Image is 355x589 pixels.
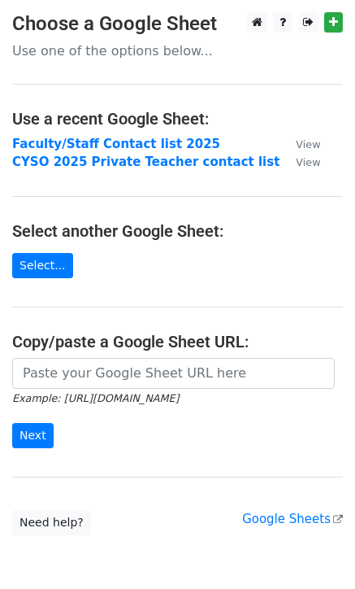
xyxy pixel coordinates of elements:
h4: Use a recent Google Sheet: [12,109,343,129]
input: Paste your Google Sheet URL here [12,358,335,389]
small: Example: [URL][DOMAIN_NAME] [12,392,179,404]
a: Faculty/Staff Contact list 2025 [12,137,220,151]
a: Need help? [12,510,91,535]
small: View [296,156,320,168]
a: View [279,155,320,169]
a: View [279,137,320,151]
small: View [296,138,320,151]
h3: Choose a Google Sheet [12,12,343,36]
input: Next [12,423,54,448]
h4: Select another Google Sheet: [12,221,343,241]
a: Select... [12,253,73,278]
a: CYSO 2025 Private Teacher contact list [12,155,279,169]
a: Google Sheets [242,512,343,526]
h4: Copy/paste a Google Sheet URL: [12,332,343,351]
p: Use one of the options below... [12,42,343,59]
